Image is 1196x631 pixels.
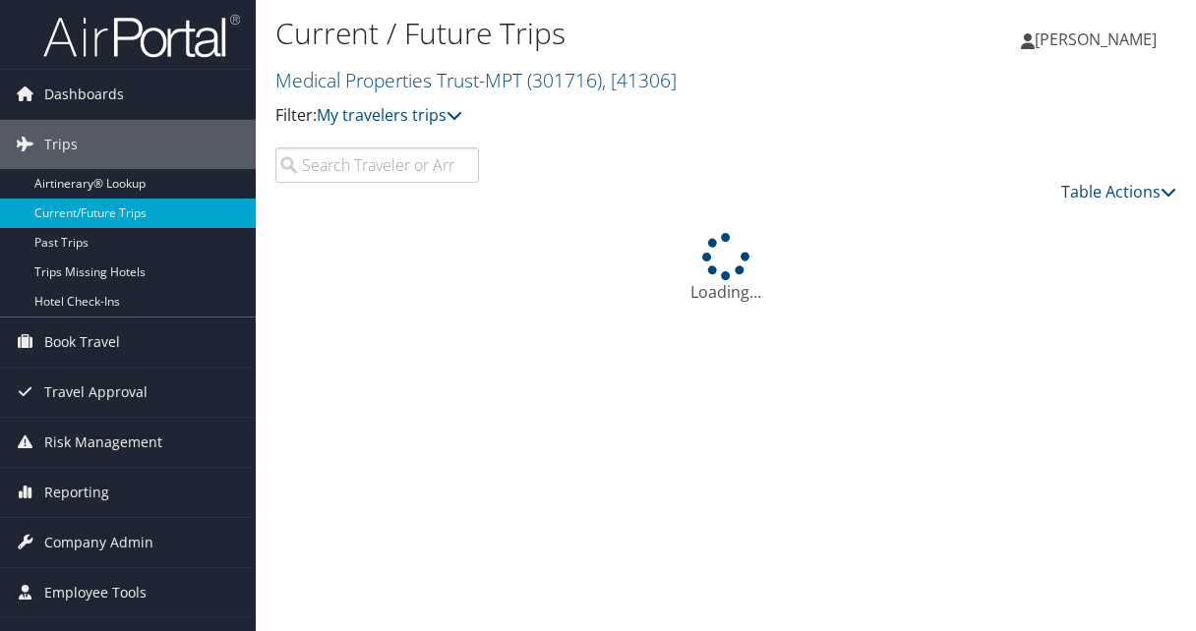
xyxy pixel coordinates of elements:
span: Travel Approval [44,368,148,417]
span: Company Admin [44,518,153,567]
a: My travelers trips [317,104,462,126]
span: ( 301716 ) [527,67,602,93]
div: Loading... [275,233,1176,304]
p: Filter: [275,103,876,129]
span: , [ 41306 ] [602,67,677,93]
input: Search Traveler or Arrival City [275,147,479,183]
span: Employee Tools [44,568,147,617]
img: airportal-logo.png [43,13,240,59]
span: Risk Management [44,418,162,467]
h1: Current / Future Trips [275,13,876,54]
span: [PERSON_NAME] [1035,29,1157,50]
a: Medical Properties Trust-MPT [275,67,677,93]
span: Trips [44,120,78,169]
span: Reporting [44,468,109,517]
a: [PERSON_NAME] [1021,10,1176,69]
span: Dashboards [44,70,124,119]
span: Book Travel [44,317,120,367]
a: Table Actions [1061,181,1176,202]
